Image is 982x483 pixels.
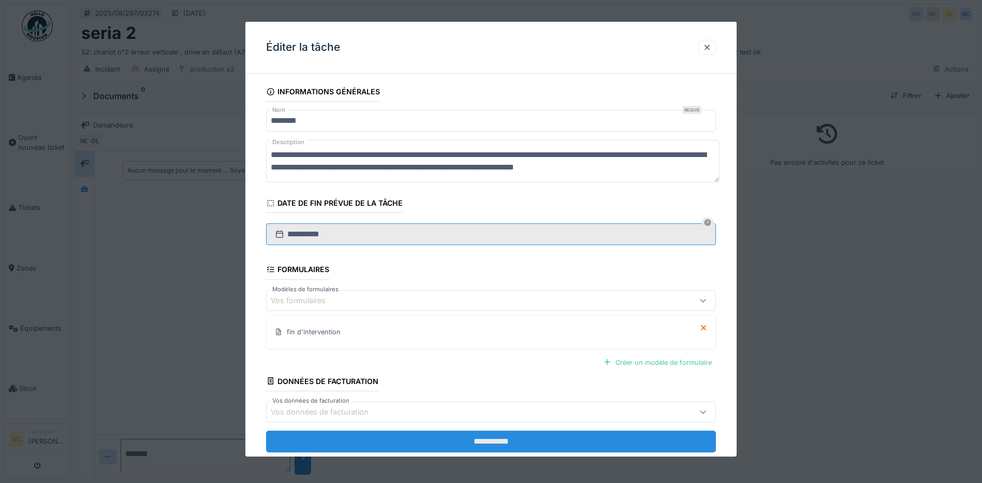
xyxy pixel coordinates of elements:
[266,84,380,102] div: Informations générales
[271,406,383,418] div: Vos données de facturation
[270,106,287,115] label: Nom
[270,285,341,293] label: Modèles de formulaires
[682,106,701,114] div: Requis
[266,41,340,54] h3: Éditer la tâche
[599,355,716,369] div: Créer un modèle de formulaire
[270,136,306,149] label: Description
[266,374,378,391] div: Données de facturation
[271,295,340,306] div: Vos formulaires
[270,396,351,405] label: Vos données de facturation
[287,327,341,337] div: fin d'intervention
[266,262,329,279] div: Formulaires
[266,195,403,213] div: Date de fin prévue de la tâche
